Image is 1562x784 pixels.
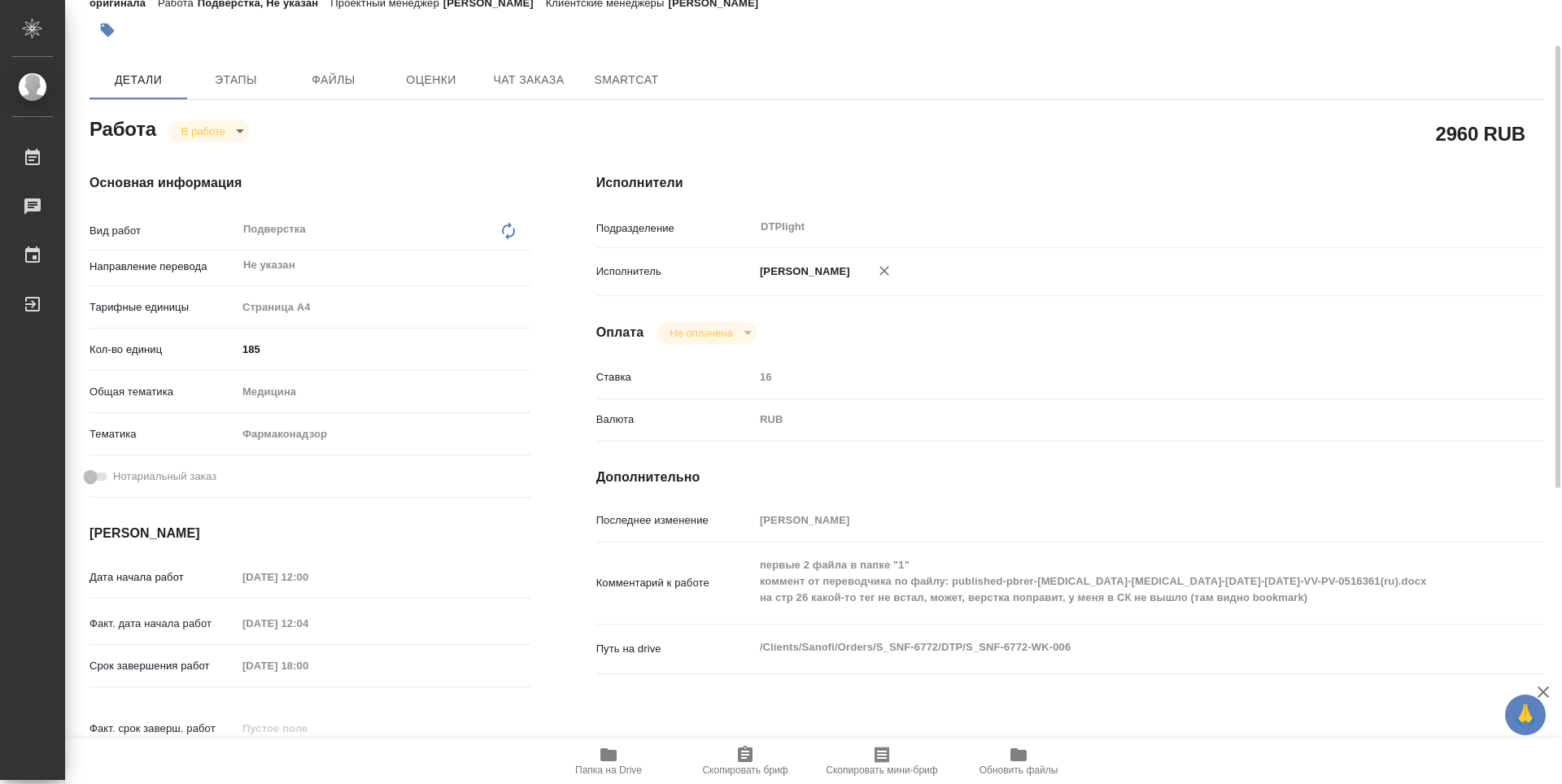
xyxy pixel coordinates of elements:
button: Не оплачена [665,326,737,340]
input: ✎ Введи что-нибудь [237,338,531,361]
div: Медицина [237,378,531,406]
p: Валюта [596,412,754,428]
div: Фармаконадзор [237,420,531,448]
textarea: /Clients/Sanofi/Orders/S_SNF-6772/DTP/S_SNF-6772-WK-006 [754,634,1465,661]
p: Срок завершения работ [89,658,237,674]
span: Нотариальный заказ [113,468,216,485]
p: Ставка [596,369,754,385]
p: [PERSON_NAME] [754,264,850,280]
span: Файлы [295,70,373,90]
input: Пустое поле [754,365,1465,389]
span: 🙏 [1512,698,1539,732]
p: Направление перевода [89,259,237,275]
input: Пустое поле [754,508,1465,532]
span: Этапы [197,70,275,90]
span: Оценки [392,70,470,90]
p: Исполнитель [596,264,754,280]
button: Папка на Drive [540,738,677,784]
span: Папка на Drive [575,764,642,776]
p: Комментарий к работе [596,575,754,591]
div: В работе [657,322,757,344]
button: Скопировать бриф [677,738,814,784]
button: Обновить файлы [950,738,1087,784]
h2: Работа [89,113,156,142]
span: Детали [99,70,177,90]
p: Вид работ [89,223,237,239]
span: Скопировать бриф [702,764,788,776]
button: Удалить исполнителя [866,253,902,289]
input: Пустое поле [237,716,379,740]
div: RUB [754,406,1465,433]
p: Подразделение [596,220,754,237]
h2: 2960 RUB [1436,120,1525,147]
input: Пустое поле [237,565,379,589]
p: Тарифные единицы [89,299,237,316]
h4: Исполнители [596,173,1544,193]
span: Скопировать мини-бриф [826,764,937,776]
input: Пустое поле [237,654,379,677]
input: Пустое поле [237,612,379,635]
textarea: первые 2 файла в папке "1" коммент от переводчика по файлу: published-pbrer-[MEDICAL_DATA]-[MEDIC... [754,551,1465,612]
p: Факт. дата начала работ [89,616,237,632]
span: Чат заказа [490,70,568,90]
p: Дата начала работ [89,569,237,586]
p: Общая тематика [89,384,237,400]
button: 🙏 [1505,695,1546,735]
button: Скопировать мини-бриф [814,738,950,784]
p: Тематика [89,426,237,442]
h4: Дополнительно [596,468,1544,487]
h4: [PERSON_NAME] [89,524,531,543]
p: Факт. срок заверш. работ [89,721,237,737]
span: SmartCat [587,70,665,90]
p: Путь на drive [596,641,754,657]
h4: Оплата [596,323,644,342]
button: В работе [177,124,230,138]
p: Последнее изменение [596,512,754,529]
div: В работе [168,120,250,142]
button: Добавить тэг [89,12,125,48]
h4: Основная информация [89,173,531,193]
p: Кол-во единиц [89,342,237,358]
span: Обновить файлы [980,764,1058,776]
div: Страница А4 [237,294,531,321]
